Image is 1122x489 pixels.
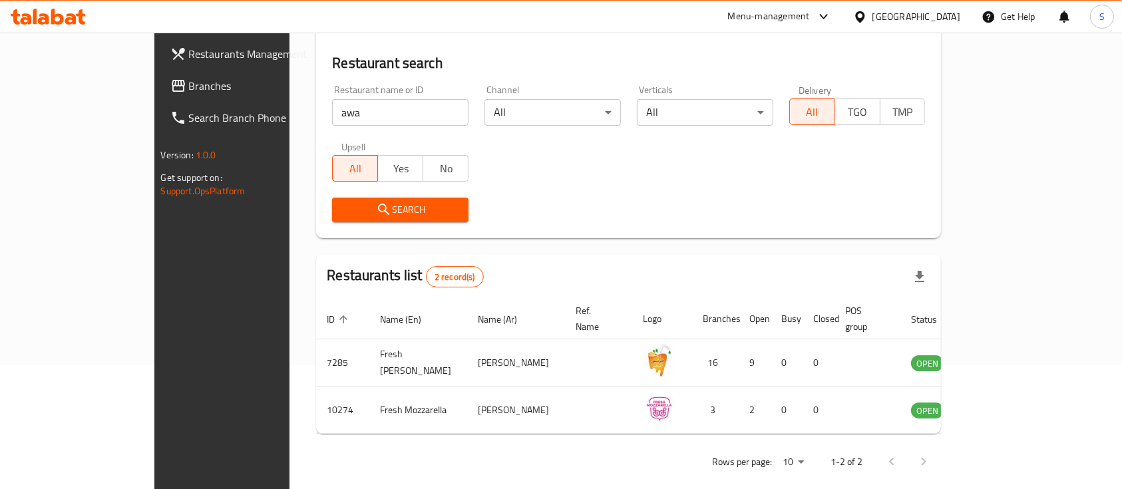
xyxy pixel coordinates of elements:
span: Ref. Name [576,303,616,335]
span: ID [327,311,352,327]
span: Name (En) [380,311,439,327]
th: Open [739,299,771,339]
span: Get support on: [161,169,222,186]
span: 1.0.0 [196,146,216,164]
td: 2 [739,387,771,434]
p: Rows per page: [712,454,772,470]
h2: Restaurant search [332,53,925,73]
div: Export file [904,261,936,293]
label: Delivery [799,85,832,94]
div: Rows per page: [777,452,809,472]
div: OPEN [911,355,944,371]
td: [PERSON_NAME] [467,339,565,387]
span: S [1099,9,1105,24]
a: Support.OpsPlatform [161,182,246,200]
span: Search Branch Phone [189,110,331,126]
button: All [332,155,378,182]
td: 9 [739,339,771,387]
button: TMP [880,98,926,125]
th: Logo [632,299,692,339]
h2: Restaurants list [327,265,483,287]
button: TGO [835,98,880,125]
div: All [484,99,621,126]
span: All [795,102,830,122]
span: 2 record(s) [427,271,483,283]
a: Search Branch Phone [160,102,342,134]
td: 0 [771,339,803,387]
span: Version: [161,146,194,164]
td: 0 [771,387,803,434]
td: 0 [803,387,835,434]
th: Branches [692,299,739,339]
table: enhanced table [316,299,1016,434]
div: All [637,99,773,126]
div: [GEOGRAPHIC_DATA] [872,9,960,24]
td: 3 [692,387,739,434]
div: Menu-management [728,9,810,25]
td: Fresh [PERSON_NAME] [369,339,467,387]
span: All [338,159,373,178]
input: Search for restaurant name or ID.. [332,99,468,126]
span: Name (Ar) [478,311,534,327]
span: Yes [383,159,418,178]
span: Branches [189,78,331,94]
td: 16 [692,339,739,387]
span: OPEN [911,403,944,418]
button: No [423,155,468,182]
span: TGO [841,102,875,122]
td: [PERSON_NAME] [467,387,565,434]
label: Upsell [341,142,366,151]
span: Restaurants Management [189,46,331,62]
span: OPEN [911,356,944,371]
a: Restaurants Management [160,38,342,70]
span: POS group [845,303,884,335]
span: TMP [886,102,920,122]
td: Fresh Mozzarella [369,387,467,434]
th: Busy [771,299,803,339]
img: Fresh Monesh [643,343,676,377]
p: 1-2 of 2 [831,454,862,470]
div: Total records count [426,266,484,287]
img: Fresh Mozzarella [643,391,676,424]
span: No [429,159,463,178]
button: All [789,98,835,125]
td: 10274 [316,387,369,434]
td: 7285 [316,339,369,387]
th: Closed [803,299,835,339]
button: Search [332,198,468,222]
button: Yes [377,155,423,182]
span: Status [911,311,954,327]
a: Branches [160,70,342,102]
span: Search [343,202,458,218]
td: 0 [803,339,835,387]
